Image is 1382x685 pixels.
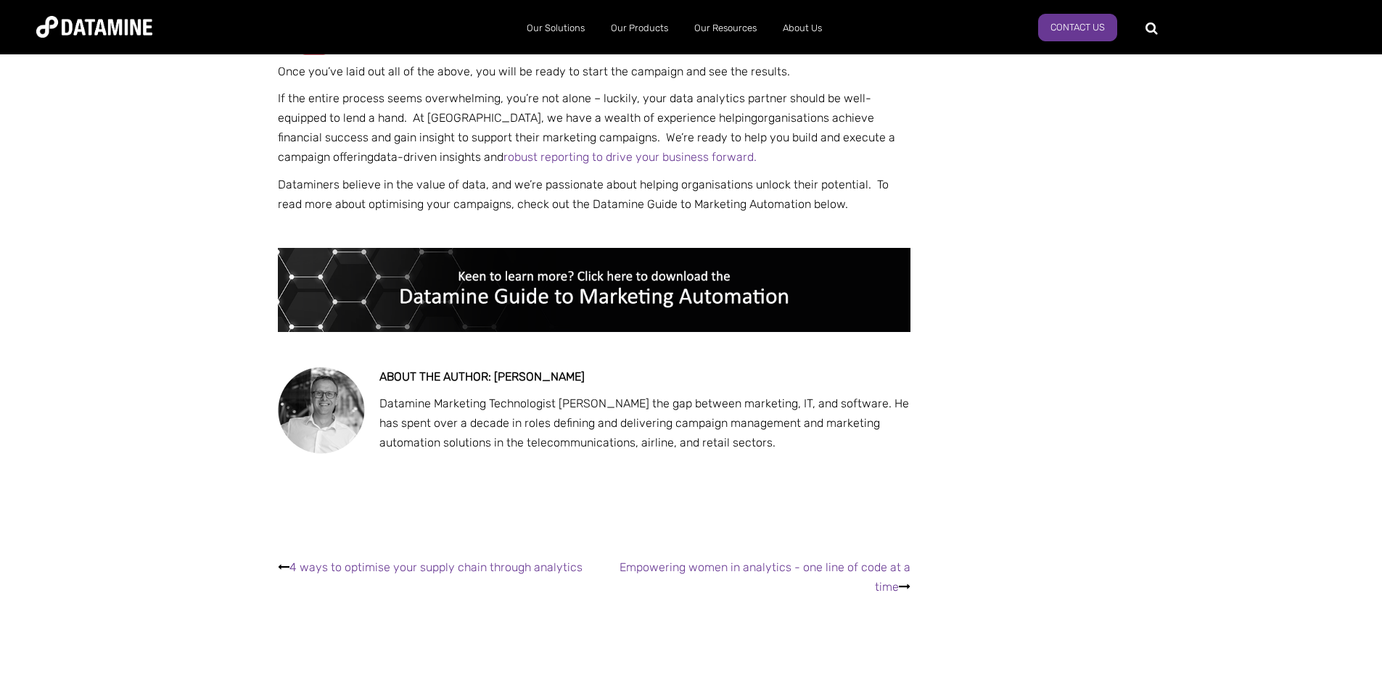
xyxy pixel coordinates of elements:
a: 4 ways to optimise your supply chain through analytics [289,560,583,574]
a: Empowering women in analytics - one line of code at a time [620,560,910,594]
img: Marketing automation blog banner [278,248,910,332]
p: Dataminers believe in the value of data, and we’re passionate about helping organisations unlock ... [278,175,910,214]
a: About Us [770,9,835,47]
img: Datamine [36,16,152,38]
a: Our Products [598,9,681,47]
a: Our Resources [681,9,770,47]
a: Our Solutions [514,9,598,47]
a: robust reporting to drive your business forward. [503,150,757,164]
span: Datamine Marketing Technologist [PERSON_NAME] the gap between marketing, IT, and software. He has... [379,397,909,449]
span: organisations achieve financial success and gain insight to support their marketing campaigns. We... [278,111,895,164]
a: Contact us [1038,14,1117,41]
p: If the entire process seems overwhelming, you’re not alone – luckily, your data analytics partner... [278,88,910,167]
img: Andy-1 [278,367,365,454]
strong: ABOUT THE AUTHOR: [PERSON_NAME] [379,370,585,383]
p: Once you’ve laid out all of the above, you will be ready to start the campaign and see the results. [278,62,910,81]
